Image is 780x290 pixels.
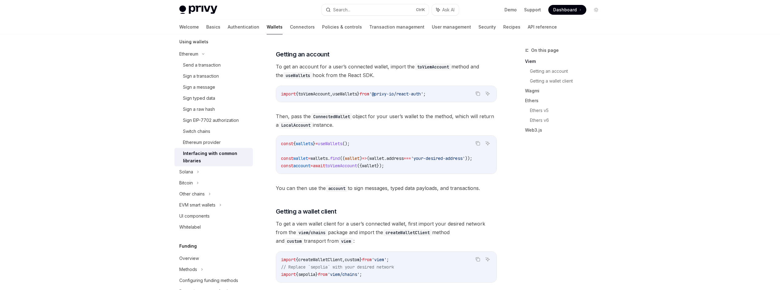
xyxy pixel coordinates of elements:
a: Web3.js [525,125,606,135]
a: Security [478,20,496,34]
span: wallet [293,156,308,161]
span: { [296,257,298,262]
span: await [313,163,325,168]
a: Connectors [290,20,315,34]
span: const [281,156,293,161]
span: account [293,163,310,168]
span: Dashboard [553,7,577,13]
span: To get an account for a user’s connected wallet, import the method and the hook from the React SDK. [276,62,497,79]
span: toViemAccount [325,163,357,168]
code: ConnectedWallet [311,113,352,120]
div: Switch chains [183,128,210,135]
span: toViemAccount [298,91,330,97]
a: Ethers [525,96,606,106]
span: (( [340,156,345,161]
span: useWallets [333,91,357,97]
span: { [296,272,298,277]
button: Copy the contents from the code block [474,139,482,147]
a: Ethereum provider [174,137,253,148]
span: wallet [362,163,377,168]
a: Transaction management [369,20,424,34]
code: useWallets [283,72,313,79]
a: Wallets [267,20,283,34]
a: Overview [174,253,253,264]
span: ; [423,91,426,97]
button: Search...CtrlK [322,4,429,15]
a: Getting an account [530,66,606,76]
span: } [357,91,360,97]
code: toViemAccount [415,64,451,70]
span: === [404,156,411,161]
span: = [308,156,310,161]
span: from [318,272,328,277]
span: To get a viem wallet client for a user’s connected wallet, first import your desired network from... [276,219,497,245]
span: 'viem/chains' [328,272,360,277]
span: ; [360,272,362,277]
a: Whitelabel [174,222,253,233]
a: UI components [174,211,253,222]
a: Ethers v5 [530,106,606,115]
div: Send a transaction [183,61,221,69]
a: Configuring funding methods [174,275,253,286]
span: import [281,257,296,262]
div: EVM smart wallets [179,201,215,209]
div: Ethereum provider [183,139,221,146]
a: Sign a raw hash [174,104,253,115]
span: 'viem' [372,257,386,262]
div: Sign a message [183,83,215,91]
span: Ctrl K [416,7,425,12]
span: }); [377,163,384,168]
a: Authentication [228,20,259,34]
span: } [315,272,318,277]
span: , [342,257,345,262]
span: = [310,163,313,168]
span: You can then use the to sign messages, typed data payloads, and transactions. [276,184,497,192]
button: Ask AI [484,139,492,147]
a: API reference [528,20,557,34]
a: Ethers v6 [530,115,606,125]
span: custom [345,257,360,262]
a: Dashboard [548,5,586,15]
span: address [386,156,404,161]
span: find [330,156,340,161]
img: light logo [179,6,217,14]
div: Sign EIP-7702 authorization [183,117,239,124]
a: Send a transaction [174,60,253,71]
span: wallet [345,156,360,161]
span: { [293,141,296,146]
span: useWallets [318,141,342,146]
code: viem [339,238,353,245]
span: import [281,91,296,97]
span: } [360,257,362,262]
span: Ask AI [442,7,455,13]
span: => [362,156,367,161]
button: Toggle dark mode [591,5,601,15]
div: Ethereum [179,50,198,58]
span: sepolia [298,272,315,277]
a: Sign EIP-7702 authorization [174,115,253,126]
a: Viem [525,56,606,66]
span: from [362,257,372,262]
a: Switch chains [174,126,253,137]
a: Basics [206,20,220,34]
span: )); [465,156,472,161]
span: wallet [369,156,384,161]
span: ({ [357,163,362,168]
a: Wagmi [525,86,606,96]
span: Getting a wallet client [276,207,337,216]
a: Recipes [503,20,520,34]
a: Welcome [179,20,199,34]
button: Copy the contents from the code block [474,90,482,98]
div: Search... [333,6,350,14]
div: Sign a transaction [183,72,219,80]
span: import [281,272,296,277]
button: Ask AI [484,90,492,98]
a: Sign a message [174,82,253,93]
span: const [281,141,293,146]
span: '@privy-io/react-auth' [369,91,423,97]
div: Other chains [179,190,205,198]
code: custom [284,238,304,245]
span: = [315,141,318,146]
span: ( [367,156,369,161]
span: const [281,163,293,168]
